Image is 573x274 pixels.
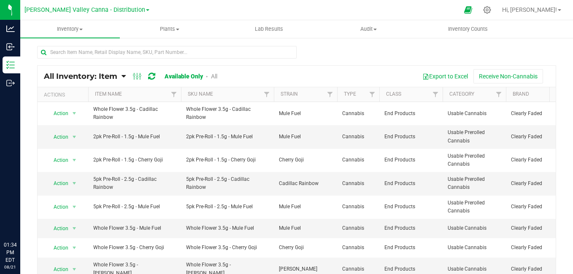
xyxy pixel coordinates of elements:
[511,224,564,232] span: Clearly Faded
[511,156,564,164] span: Clearly Faded
[384,133,438,141] span: End Products
[344,91,356,97] a: Type
[448,224,501,232] span: Usable Cannabis
[219,20,319,38] a: Lab Results
[323,87,337,102] a: Filter
[279,265,332,273] span: [PERSON_NAME]
[4,241,16,264] p: 01:34 PM EDT
[384,224,438,232] span: End Products
[279,244,332,252] span: Cherry Goji
[46,242,69,254] span: Action
[473,69,543,83] button: Receive Non-Cannabis
[279,156,332,164] span: Cherry Goji
[186,244,269,252] span: Whole Flower 3.5g - Cherry Goji
[93,203,176,211] span: 5pk Pre-Roll - 2.5g - Mule Fuel
[211,73,217,80] a: All
[186,175,269,191] span: 5pk Pre-Roll - 2.5g - Cadillac Rainbow
[46,131,69,143] span: Action
[46,201,69,213] span: Action
[448,110,501,118] span: Usable Cannabis
[167,87,181,102] a: Filter
[429,87,443,102] a: Filter
[342,133,374,141] span: Cannabis
[186,156,269,164] span: 2pk Pre-Roll - 1.5g - Cherry Goji
[6,24,15,33] inline-svg: Analytics
[319,20,418,38] a: Audit
[319,25,418,33] span: Audit
[511,203,564,211] span: Clearly Faded
[186,224,269,232] span: Whole Flower 3.5g - Mule Fuel
[37,46,297,59] input: Search Item Name, Retail Display Name, SKU, Part Number...
[69,201,80,213] span: select
[93,133,176,141] span: 2pk Pre-Roll - 1.5g - Mule Fuel
[365,87,379,102] a: Filter
[279,110,332,118] span: Mule Fuel
[6,79,15,87] inline-svg: Outbound
[384,265,438,273] span: End Products
[186,203,269,211] span: 5pk Pre-Roll - 2.5g - Mule Fuel
[6,43,15,51] inline-svg: Inbound
[437,25,499,33] span: Inventory Counts
[384,244,438,252] span: End Products
[384,110,438,118] span: End Products
[448,199,501,215] span: Usable Prerolled Cannabis
[384,180,438,188] span: End Products
[260,87,274,102] a: Filter
[448,175,501,191] span: Usable Prerolled Cannabis
[281,91,298,97] a: Strain
[20,20,120,38] a: Inventory
[44,72,122,81] a: All Inventory: Item
[69,177,80,189] span: select
[279,133,332,141] span: Mule Fuel
[69,223,80,234] span: select
[342,110,374,118] span: Cannabis
[279,203,332,211] span: Mule Fuel
[342,156,374,164] span: Cannabis
[342,224,374,232] span: Cannabis
[46,223,69,234] span: Action
[186,105,269,121] span: Whole Flower 3.5g - Cadillac Rainbow
[448,265,501,273] span: Usable Cannabis
[69,242,80,254] span: select
[4,264,16,270] p: 08/21
[482,6,492,14] div: Manage settings
[448,129,501,145] span: Usable Prerolled Cannabis
[120,20,219,38] a: Plants
[511,110,564,118] span: Clearly Faded
[511,265,564,273] span: Clearly Faded
[93,105,176,121] span: Whole Flower 3.5g - Cadillac Rainbow
[511,180,564,188] span: Clearly Faded
[186,133,269,141] span: 2pk Pre-Roll - 1.5g - Mule Fuel
[165,73,203,80] a: Available Only
[8,207,34,232] iframe: Resource center
[93,156,176,164] span: 2pk Pre-Roll - 1.5g - Cherry Goji
[20,25,120,33] span: Inventory
[6,61,15,69] inline-svg: Inventory
[69,107,80,119] span: select
[95,91,122,97] a: Item Name
[511,133,564,141] span: Clearly Faded
[448,152,501,168] span: Usable Prerolled Cannabis
[384,156,438,164] span: End Products
[384,203,438,211] span: End Products
[342,265,374,273] span: Cannabis
[342,203,374,211] span: Cannabis
[46,154,69,166] span: Action
[279,180,332,188] span: Cadillac Rainbow
[417,69,473,83] button: Export to Excel
[188,91,213,97] a: SKU Name
[44,92,85,98] div: Actions
[69,131,80,143] span: select
[386,91,401,97] a: Class
[120,25,219,33] span: Plants
[69,154,80,166] span: select
[502,6,557,13] span: Hi, [PERSON_NAME]!
[93,224,176,232] span: Whole Flower 3.5g - Mule Fuel
[46,177,69,189] span: Action
[418,20,518,38] a: Inventory Counts
[513,91,529,97] a: Brand
[93,175,176,191] span: 5pk Pre-Roll - 2.5g - Cadillac Rainbow
[449,91,474,97] a: Category
[243,25,295,33] span: Lab Results
[24,6,145,13] span: [PERSON_NAME] Valley Canna - Distribution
